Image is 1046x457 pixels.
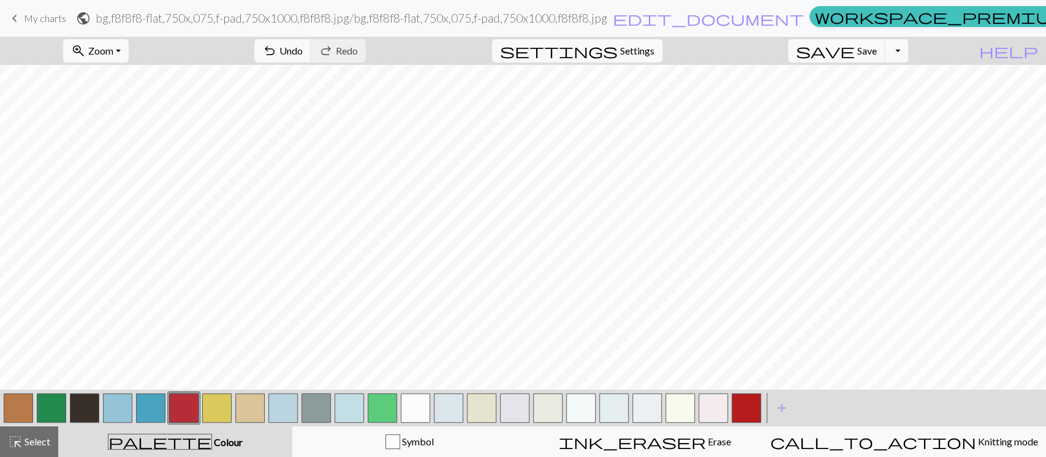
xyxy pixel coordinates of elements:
span: save [796,42,855,59]
span: highlight_alt [8,433,23,450]
button: Symbol [292,426,528,457]
span: add [775,399,789,417]
button: Colour [58,426,292,457]
button: Save [788,39,885,62]
span: Settings [620,43,654,58]
button: Erase [527,426,762,457]
span: undo [262,42,277,59]
span: ink_eraser [559,433,706,450]
span: help [979,42,1038,59]
span: Zoom [88,45,113,56]
span: Undo [279,45,303,56]
span: Save [857,45,877,56]
h2: bg,f8f8f8-flat,750x,075,f-pad,750x1000,f8f8f8.jpg / bg,f8f8f8-flat,750x,075,f-pad,750x1000,f8f8f8... [96,11,607,25]
button: SettingsSettings [492,39,662,62]
span: Colour [212,436,243,448]
span: Erase [706,436,731,447]
span: keyboard_arrow_left [7,10,22,27]
button: Knitting mode [762,426,1046,457]
span: public [76,10,91,27]
span: zoom_in [71,42,86,59]
span: settings [500,42,618,59]
span: palette [108,433,211,450]
a: My charts [7,8,66,29]
span: call_to_action [770,433,976,450]
button: Zoom [63,39,129,62]
span: Symbol [400,436,434,447]
span: edit_document [613,10,804,27]
span: Select [23,436,50,447]
button: Undo [254,39,311,62]
span: My charts [24,12,66,24]
i: Settings [500,43,618,58]
span: Knitting mode [976,436,1038,447]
